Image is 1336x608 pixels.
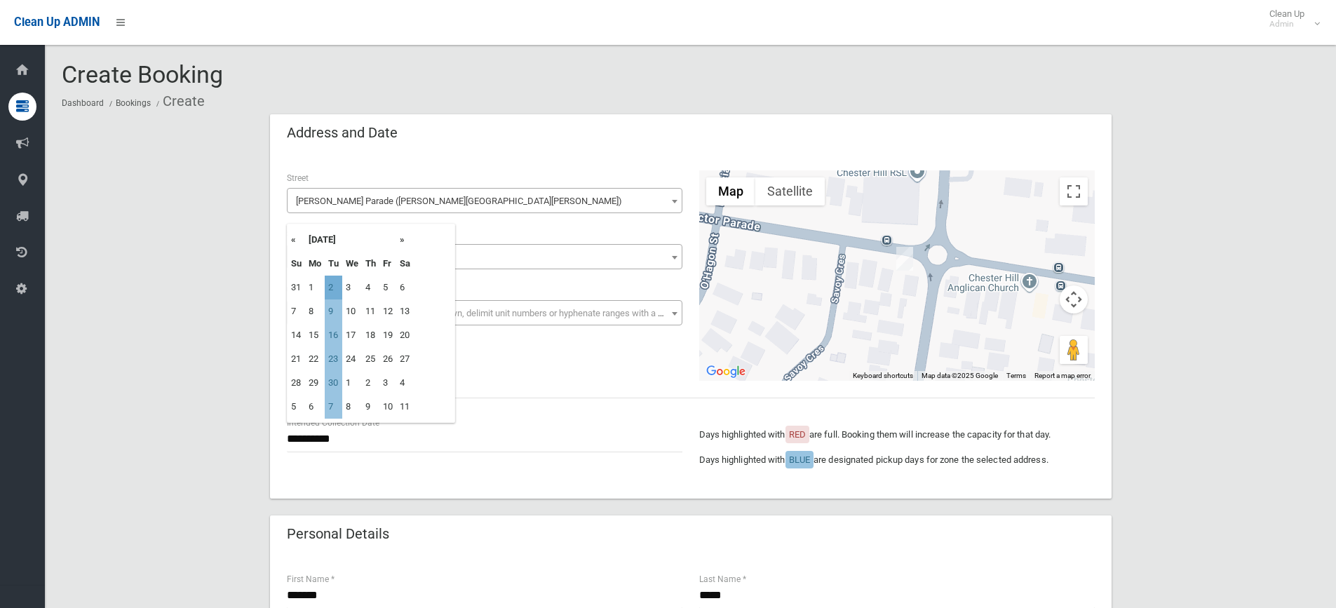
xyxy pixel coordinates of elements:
a: Dashboard [62,98,104,108]
th: » [396,228,414,252]
td: 13 [396,299,414,323]
td: 4 [396,371,414,395]
td: 12 [379,299,396,323]
td: 29 [305,371,325,395]
button: Keyboard shortcuts [853,371,913,381]
td: 15 [305,323,325,347]
small: Admin [1269,19,1304,29]
td: 28 [288,371,305,395]
td: 31 [288,276,305,299]
th: Fr [379,252,396,276]
p: Days highlighted with are designated pickup days for zone the selected address. [699,452,1095,468]
a: Report a map error [1034,372,1091,379]
td: 25 [362,347,379,371]
span: RED [789,429,806,440]
td: 9 [325,299,342,323]
th: Tu [325,252,342,276]
img: Google [703,363,749,381]
td: 1 [342,371,362,395]
td: 4 [362,276,379,299]
a: Open this area in Google Maps (opens a new window) [703,363,749,381]
td: 17 [342,323,362,347]
td: 7 [325,395,342,419]
td: 1 [305,276,325,299]
span: Clean Up ADMIN [14,15,100,29]
a: Terms (opens in new tab) [1006,372,1026,379]
td: 11 [396,395,414,419]
td: 2 [325,276,342,299]
button: Toggle fullscreen view [1060,177,1088,205]
span: Proctor Parade (CHESTER HILL 2162) [290,191,679,211]
span: BLUE [789,454,810,465]
td: 21 [288,347,305,371]
span: Map data ©2025 Google [922,372,998,379]
a: Bookings [116,98,151,108]
td: 18 [362,323,379,347]
td: 3 [379,371,396,395]
td: 2 [362,371,379,395]
span: Create Booking [62,60,223,88]
td: 3 [342,276,362,299]
span: Clean Up [1262,8,1318,29]
div: 137 Proctor Parade, CHESTER HILL NSW 2162 [896,247,913,271]
td: 11 [362,299,379,323]
td: 9 [362,395,379,419]
header: Address and Date [270,119,414,147]
td: 26 [379,347,396,371]
td: 14 [288,323,305,347]
span: 137 [290,248,679,267]
p: Days highlighted with are full. Booking them will increase the capacity for that day. [699,426,1095,443]
button: Map camera controls [1060,285,1088,313]
span: Select the unit number from the dropdown, delimit unit numbers or hyphenate ranges with a comma [296,308,688,318]
td: 20 [396,323,414,347]
td: 5 [288,395,305,419]
td: 27 [396,347,414,371]
td: 23 [325,347,342,371]
th: Su [288,252,305,276]
button: Show street map [706,177,755,205]
th: [DATE] [305,228,396,252]
span: 137 [287,244,682,269]
th: Sa [396,252,414,276]
th: We [342,252,362,276]
td: 6 [305,395,325,419]
td: 8 [342,395,362,419]
td: 8 [305,299,325,323]
th: « [288,228,305,252]
td: 30 [325,371,342,395]
li: Create [153,88,205,114]
td: 16 [325,323,342,347]
td: 10 [342,299,362,323]
td: 19 [379,323,396,347]
td: 24 [342,347,362,371]
td: 6 [396,276,414,299]
td: 7 [288,299,305,323]
td: 5 [379,276,396,299]
td: 10 [379,395,396,419]
button: Drag Pegman onto the map to open Street View [1060,336,1088,364]
header: Personal Details [270,520,406,548]
th: Th [362,252,379,276]
td: 22 [305,347,325,371]
button: Show satellite imagery [755,177,825,205]
span: Proctor Parade (CHESTER HILL 2162) [287,188,682,213]
th: Mo [305,252,325,276]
